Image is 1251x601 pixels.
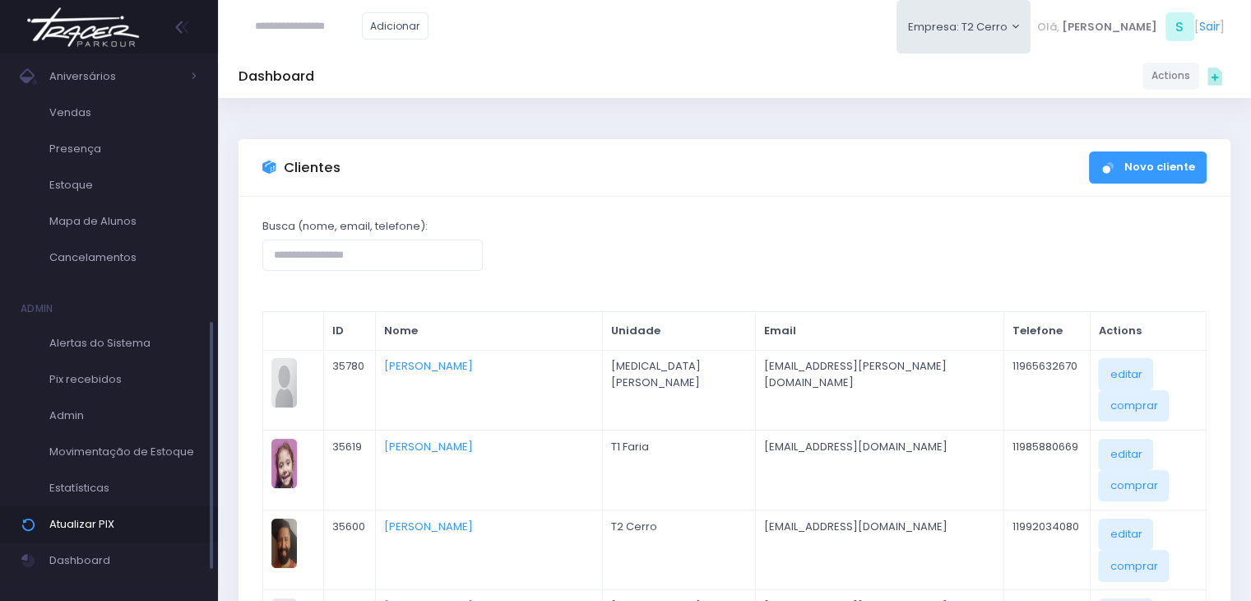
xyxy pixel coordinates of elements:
a: [PERSON_NAME] [384,439,473,454]
td: 35780 [324,350,376,430]
td: [EMAIL_ADDRESS][DOMAIN_NAME] [756,430,1004,510]
th: Email [756,312,1004,351]
h3: Clientes [284,160,341,176]
a: [PERSON_NAME] [384,358,473,374]
h4: Admin [21,292,53,325]
td: [EMAIL_ADDRESS][DOMAIN_NAME] [756,510,1004,590]
span: Mapa de Alunos [49,211,197,232]
th: Actions [1090,312,1206,351]
a: editar [1098,439,1153,470]
span: Alertas do Sistema [49,333,197,354]
a: Actions [1142,63,1199,90]
td: 11985880669 [1004,430,1091,510]
td: [MEDICAL_DATA] [PERSON_NAME] [602,350,756,430]
a: comprar [1098,470,1169,501]
td: [EMAIL_ADDRESS][PERSON_NAME][DOMAIN_NAME] [756,350,1004,430]
div: [ ] [1031,8,1230,45]
span: Estatísticas [49,478,197,499]
span: Pix recebidos [49,369,197,390]
td: T2 Cerro [602,510,756,590]
span: Dashboard [49,550,197,571]
h5: Dashboard [239,68,314,85]
span: Cancelamentos [49,247,197,268]
a: Novo cliente [1089,151,1207,184]
a: editar [1098,358,1153,389]
span: Olá, [1037,19,1059,35]
td: 11992034080 [1004,510,1091,590]
span: Estoque [49,175,197,196]
a: editar [1098,519,1153,550]
span: Atualizar PIX [49,514,197,535]
th: Telefone [1004,312,1091,351]
a: Sair [1199,18,1220,35]
td: 35619 [324,430,376,510]
span: Admin [49,405,197,426]
span: Movimentação de Estoque [49,441,197,463]
a: comprar [1098,390,1169,422]
span: Presença [49,138,197,160]
td: T1 Faria [602,430,756,510]
a: Adicionar [362,12,429,40]
span: Aniversários [49,66,181,87]
span: S [1165,12,1194,41]
td: 35600 [324,510,376,590]
td: 11965632670 [1004,350,1091,430]
span: [PERSON_NAME] [1062,19,1157,35]
th: Unidade [602,312,756,351]
a: comprar [1098,550,1169,581]
span: Vendas [49,102,197,123]
th: Nome [375,312,602,351]
a: [PERSON_NAME] [384,519,473,534]
label: Busca (nome, email, telefone): [262,218,428,235]
th: ID [324,312,376,351]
